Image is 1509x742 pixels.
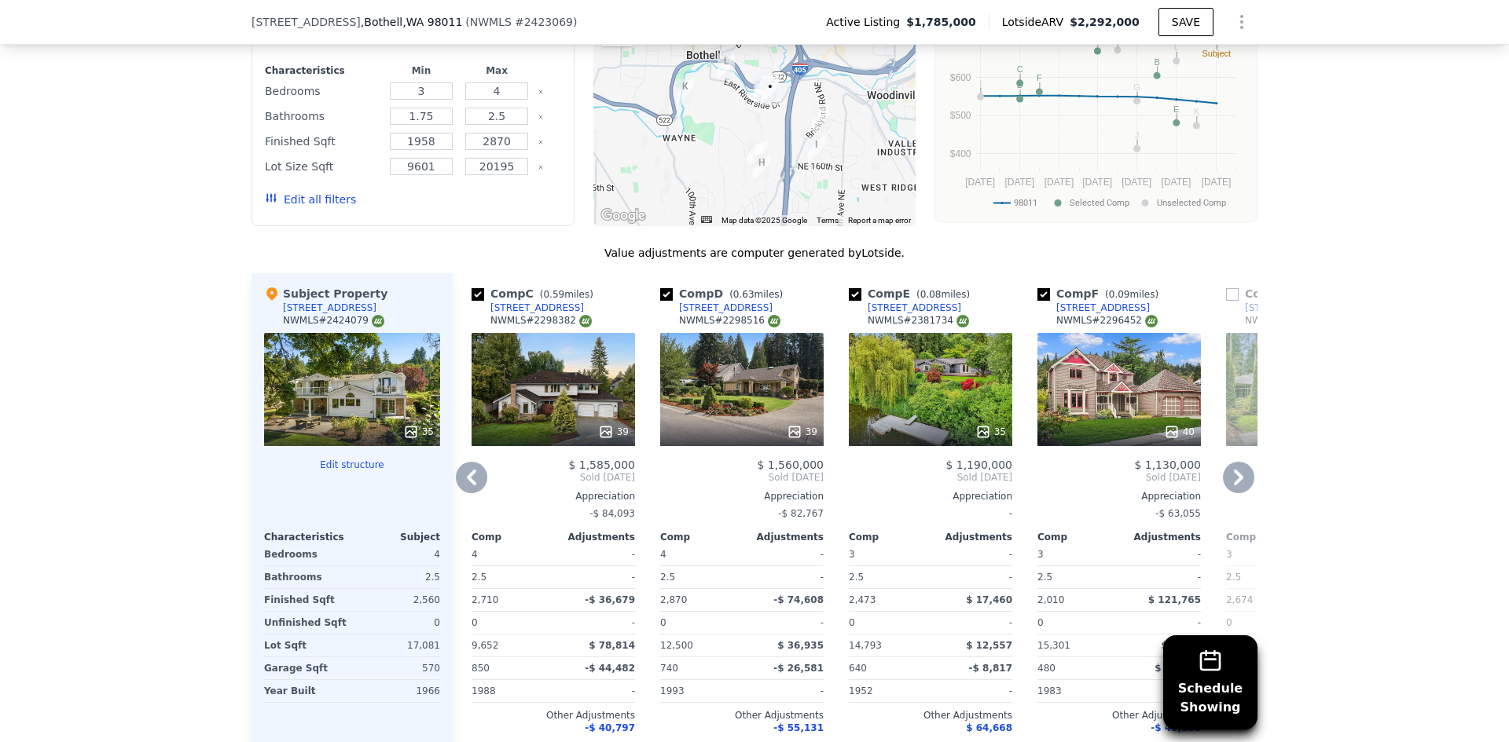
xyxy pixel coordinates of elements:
[264,531,352,543] div: Characteristics
[849,531,931,543] div: Comp
[1037,594,1064,605] span: 2,010
[849,503,1012,525] div: -
[251,245,1257,261] div: Value adjustments are computer generated by Lotside .
[1045,177,1074,188] text: [DATE]
[472,566,550,588] div: 2.5
[1173,104,1179,114] text: E
[945,459,1012,471] span: $ 1,190,000
[1202,49,1231,58] text: Subject
[1145,315,1158,327] img: NWMLS Logo
[264,680,349,702] div: Year Built
[490,302,584,314] div: [STREET_ADDRESS]
[538,139,544,145] button: Clear
[462,64,531,77] div: Max
[556,566,635,588] div: -
[945,23,1247,219] div: A chart.
[849,709,1012,722] div: Other Adjustments
[355,680,440,702] div: 1966
[1151,722,1201,733] span: -$ 46,185
[773,594,824,605] span: -$ 74,608
[1158,8,1213,36] button: SAVE
[372,315,384,327] img: NWMLS Logo
[934,543,1012,565] div: -
[868,314,969,327] div: NWMLS # 2381734
[1017,64,1023,74] text: C
[773,663,824,674] span: -$ 26,581
[920,289,942,300] span: 0.08
[355,634,440,656] div: 17,081
[950,148,971,159] text: $400
[264,459,440,471] button: Edit structure
[660,490,824,503] div: Appreciation
[817,216,839,225] a: Terms (opens in new tab)
[265,64,380,77] div: Characteristics
[472,663,490,674] span: 850
[556,680,635,702] div: -
[1226,302,1408,314] a: [STREET_ADDRESS][PERSON_NAME]
[534,289,600,300] span: ( miles)
[660,680,739,702] div: 1993
[589,640,635,651] span: $ 78,814
[355,566,440,588] div: 2.5
[465,14,577,30] div: ( )
[1037,471,1201,484] span: Sold [DATE]
[355,657,440,679] div: 570
[579,315,592,327] img: NWMLS Logo
[355,589,440,611] div: 2,560
[1109,289,1130,300] span: 0.09
[265,105,380,127] div: Bathrooms
[787,424,817,440] div: 39
[1056,302,1150,314] div: [STREET_ADDRESS]
[677,79,694,105] div: 17209 W Riverside Dr
[660,594,687,605] span: 2,870
[849,640,882,651] span: 14,793
[1037,617,1044,628] span: 0
[849,594,876,605] span: 2,473
[1162,640,1201,651] span: $ 8,468
[402,16,462,28] span: , WA 98011
[826,14,906,30] span: Active Listing
[849,302,961,314] a: [STREET_ADDRESS]
[1226,617,1232,628] span: 0
[660,549,666,560] span: 4
[849,663,867,674] span: 640
[1122,177,1151,188] text: [DATE]
[264,589,349,611] div: Finished Sqft
[598,424,629,440] div: 39
[265,192,356,207] button: Edit all filters
[1245,314,1346,327] div: NWMLS # 2332820
[808,137,825,163] div: 12018 NE 161st St
[679,302,773,314] div: [STREET_ADDRESS]
[472,471,635,484] span: Sold [DATE]
[264,286,387,302] div: Subject Property
[1154,57,1159,67] text: B
[1122,680,1201,702] div: -
[264,566,349,588] div: Bathrooms
[1037,680,1116,702] div: 1983
[1037,549,1044,560] span: 3
[966,722,1012,733] span: $ 64,668
[1162,177,1191,188] text: [DATE]
[264,657,349,679] div: Garage Sqft
[1082,177,1112,188] text: [DATE]
[751,140,768,166] div: 11133 NE 160th Pl
[1226,549,1232,560] span: 3
[745,566,824,588] div: -
[585,594,635,605] span: -$ 36,679
[950,110,971,121] text: $500
[849,566,927,588] div: 2.5
[283,314,384,327] div: NWMLS # 2424079
[660,640,693,651] span: 12,500
[1037,302,1150,314] a: [STREET_ADDRESS]
[472,531,553,543] div: Comp
[849,680,927,702] div: 1952
[472,617,478,628] span: 0
[934,612,1012,634] div: -
[660,471,824,484] span: Sold [DATE]
[1226,6,1257,38] button: Show Options
[470,16,512,28] span: NWMLS
[1037,709,1201,722] div: Other Adjustments
[538,114,544,120] button: Clear
[1226,594,1253,605] span: 2,674
[472,490,635,503] div: Appreciation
